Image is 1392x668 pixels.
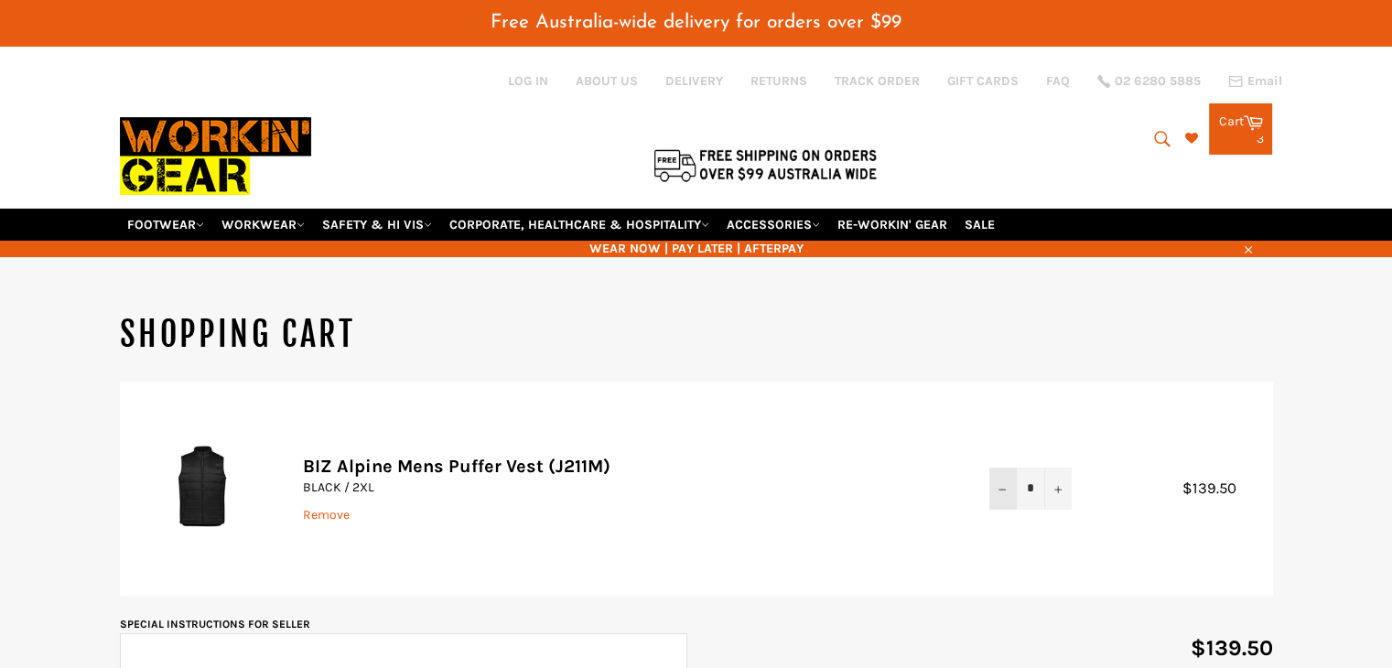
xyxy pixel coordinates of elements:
h1: Shopping Cart [120,312,1273,358]
span: $139.50 [1182,479,1255,497]
a: FAQ [1046,72,1070,90]
img: Workin Gear leaders in Workwear, Safety Boots, PPE, Uniforms. Australia's No.1 in Workwear [120,104,311,208]
a: RE-WORKIN' GEAR [830,209,955,241]
span: $139.50 [1191,635,1273,661]
a: CORPORATE, HEALTHCARE & HOSPITALITY [442,209,717,241]
a: GIFT CARDS [947,72,1019,90]
span: 02 6280 5885 [1115,75,1201,88]
a: WORKWEAR [214,209,312,241]
a: DELIVERY [665,72,723,90]
a: Cart 3 [1209,103,1272,155]
a: ABOUT US [576,72,638,90]
a: FOOTWEAR [120,209,211,241]
img: Flat $9.95 shipping Australia wide [651,145,879,184]
a: ACCESSORIES [719,209,827,241]
a: Remove [303,507,350,523]
span: Email [1247,75,1282,88]
label: Special instructions for seller [120,618,310,630]
a: RETURNS [750,72,807,90]
img: BIZ Alpine Mens Puffer Vest (J211M) - BLACK / 2XL [147,409,257,564]
span: 3 [1256,131,1263,146]
button: Increase item quantity by one [1044,468,1072,509]
span: Free Australia-wide delivery for orders over $99 [491,13,901,32]
a: SALE [957,209,1002,241]
button: Reduce item quantity by one [989,468,1017,509]
a: Log in [508,73,548,89]
span: WEAR NOW | PAY LATER | AFTERPAY [120,240,1273,257]
a: 02 6280 5885 [1097,75,1201,88]
a: TRACK ORDER [835,72,920,90]
a: BIZ Alpine Mens Puffer Vest (J211M) [303,456,610,477]
a: SAFETY & HI VIS [315,209,439,241]
a: Email [1228,74,1282,89]
p: BLACK / 2XL [303,479,953,496]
